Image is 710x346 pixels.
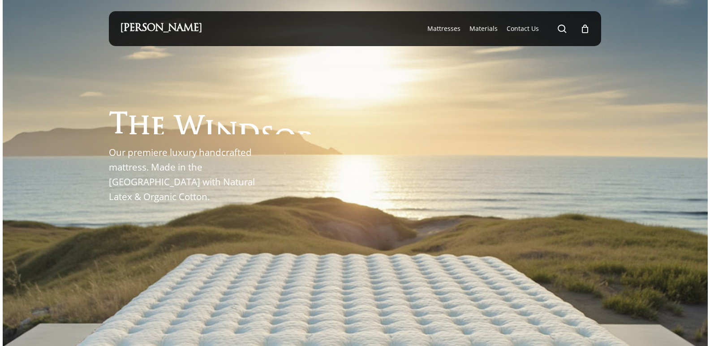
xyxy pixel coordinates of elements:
[109,107,315,134] h1: The Windsor
[151,115,165,142] span: e
[260,124,274,151] span: s
[215,120,238,147] span: n
[423,11,590,46] nav: Main Menu
[469,24,498,33] a: Materials
[274,126,296,154] span: o
[109,145,277,204] p: Our premiere luxury handcrafted mattress. Made in the [GEOGRAPHIC_DATA] with Natural Latex & Orga...
[174,116,204,143] span: W
[507,24,539,33] a: Contact Us
[128,114,151,141] span: h
[238,121,260,149] span: d
[580,24,590,34] a: Cart
[109,112,128,140] span: T
[120,24,202,34] a: [PERSON_NAME]
[204,118,215,145] span: i
[427,24,460,33] a: Mattresses
[296,129,315,156] span: r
